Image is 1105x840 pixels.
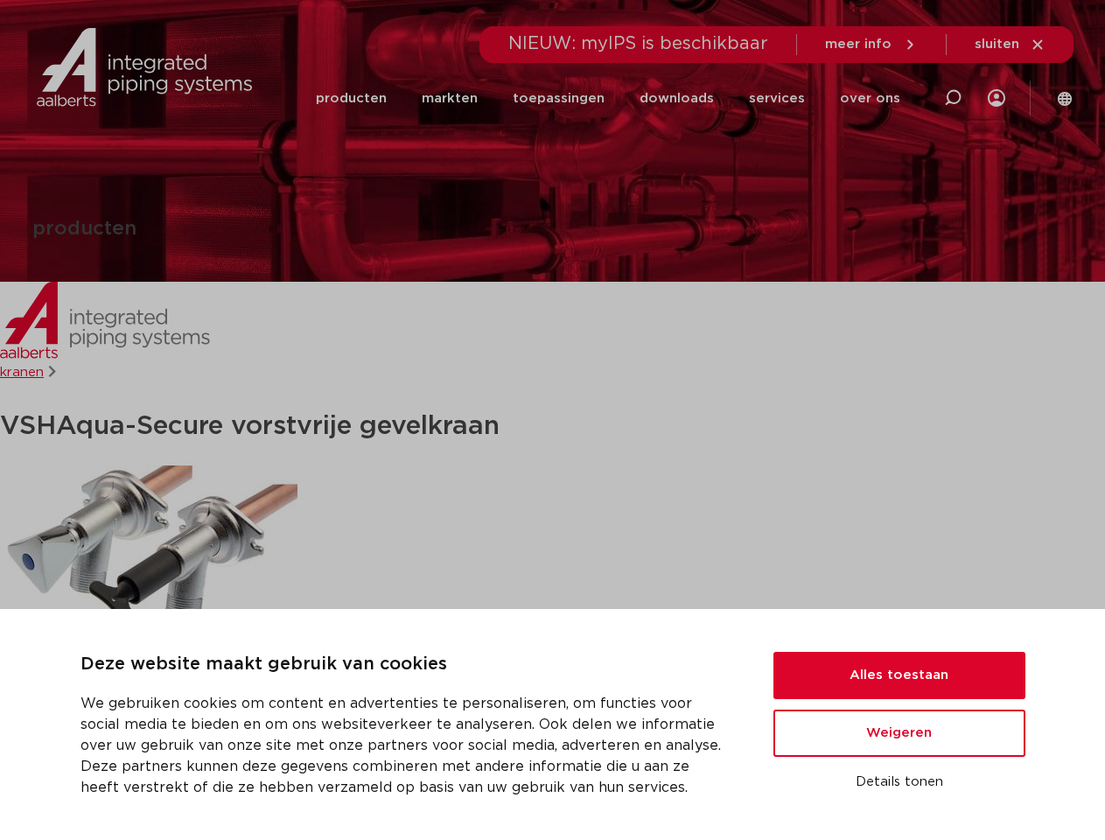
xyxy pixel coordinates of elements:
[773,652,1025,699] button: Alles toestaan
[825,37,918,52] a: meer info
[80,693,731,798] p: We gebruiken cookies om content en advertenties te personaliseren, om functies voor social media ...
[975,38,1019,51] span: sluiten
[32,220,136,240] h1: producten
[749,65,805,132] a: services
[422,65,478,132] a: markten
[513,65,605,132] a: toepassingen
[773,710,1025,757] button: Weigeren
[316,65,387,132] a: producten
[640,65,714,132] a: downloads
[975,37,1046,52] a: sluiten
[840,65,900,132] a: over ons
[316,65,900,132] nav: Menu
[825,38,892,51] span: meer info
[508,35,768,52] span: NIEUW: myIPS is beschikbaar
[773,767,1025,797] button: Details tonen
[80,651,731,679] p: Deze website maakt gebruik van cookies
